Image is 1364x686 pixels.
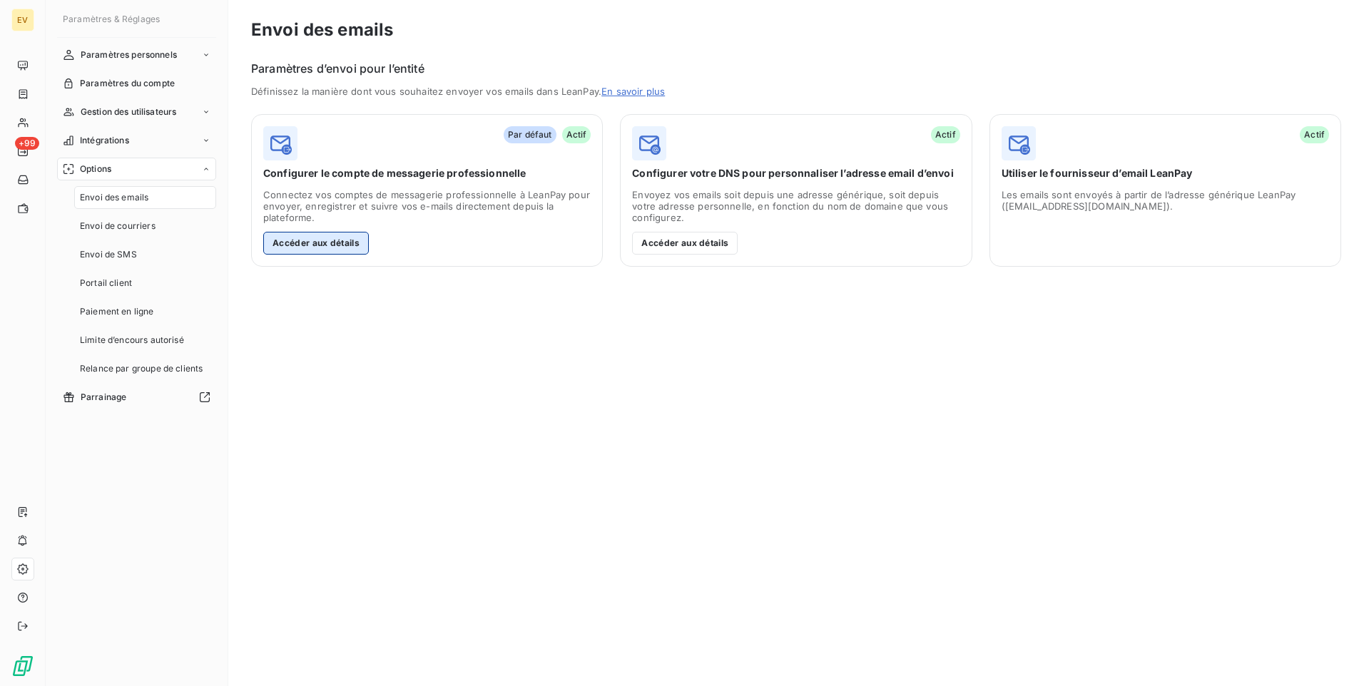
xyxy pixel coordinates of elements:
[74,243,216,266] a: Envoi de SMS
[74,329,216,352] a: Limite d’encours autorisé
[80,305,154,318] span: Paiement en ligne
[63,14,160,24] span: Paramètres & Réglages
[81,106,177,118] span: Gestion des utilisateurs
[80,248,137,261] span: Envoi de SMS
[11,655,34,677] img: Logo LeanPay
[632,166,960,180] span: Configurer votre DNS pour personnaliser l’adresse email d’envoi
[1002,166,1329,180] span: Utiliser le fournisseur d’email LeanPay
[80,334,184,347] span: Limite d’encours autorisé
[74,357,216,380] a: Relance par groupe de clients
[1002,189,1329,212] span: Les emails sont envoyés à partir de l’adresse générique LeanPay ([EMAIL_ADDRESS][DOMAIN_NAME]).
[81,48,177,61] span: Paramètres personnels
[74,186,216,209] a: Envoi des emails
[74,272,216,295] a: Portail client
[80,77,175,90] span: Paramètres du compte
[263,189,591,223] span: Connectez vos comptes de messagerie professionnelle à LeanPay pour envoyer, enregistrer et suivre...
[601,86,665,97] a: En savoir plus
[562,126,591,143] span: Actif
[80,163,111,175] span: Options
[81,391,127,404] span: Parrainage
[1315,638,1350,672] iframe: Intercom live chat
[632,232,738,255] button: Accéder aux détails
[57,386,216,409] a: Parrainage
[74,215,216,237] a: Envoi de courriers
[1300,126,1329,143] span: Actif
[15,137,39,150] span: +99
[80,277,132,290] span: Portail client
[57,72,216,95] a: Paramètres du compte
[504,126,556,143] span: Par défaut
[931,126,960,143] span: Actif
[80,191,148,204] span: Envoi des emails
[251,17,1341,43] h3: Envoi des emails
[80,362,203,375] span: Relance par groupe de clients
[251,86,788,97] span: Définissez la manière dont vous souhaitez envoyer vos emails dans LeanPay.
[80,220,156,232] span: Envoi de courriers
[80,134,129,147] span: Intégrations
[251,60,1341,77] h6: Paramètres d’envoi pour l’entité
[11,9,34,31] div: EV
[74,300,216,323] a: Paiement en ligne
[632,189,960,223] span: Envoyez vos emails soit depuis une adresse générique, soit depuis votre adresse personnelle, en f...
[263,166,591,180] span: Configurer le compte de messagerie professionnelle
[263,232,369,255] button: Accéder aux détails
